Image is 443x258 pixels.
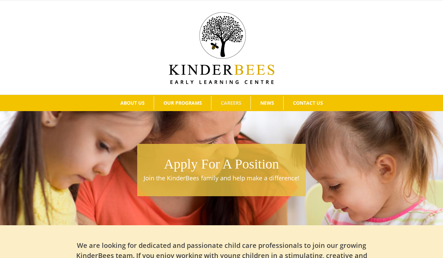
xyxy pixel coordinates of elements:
[251,96,283,110] a: NEWS
[111,96,154,110] a: ABOUT US
[154,96,211,110] a: OUR PROGRAMS
[260,101,274,105] span: NEWS
[120,101,145,105] span: ABOUT US
[141,174,302,183] p: Join the KinderBees family and help make a difference!
[141,155,302,174] h1: Apply For A Position
[164,101,202,105] span: OUR PROGRAMS
[221,101,241,105] span: CAREERS
[211,96,250,110] a: CAREERS
[169,12,274,84] img: Kinder Bees Logo
[293,101,323,105] span: CONTACT US
[284,96,332,110] a: CONTACT US
[10,95,433,111] nav: Main Menu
